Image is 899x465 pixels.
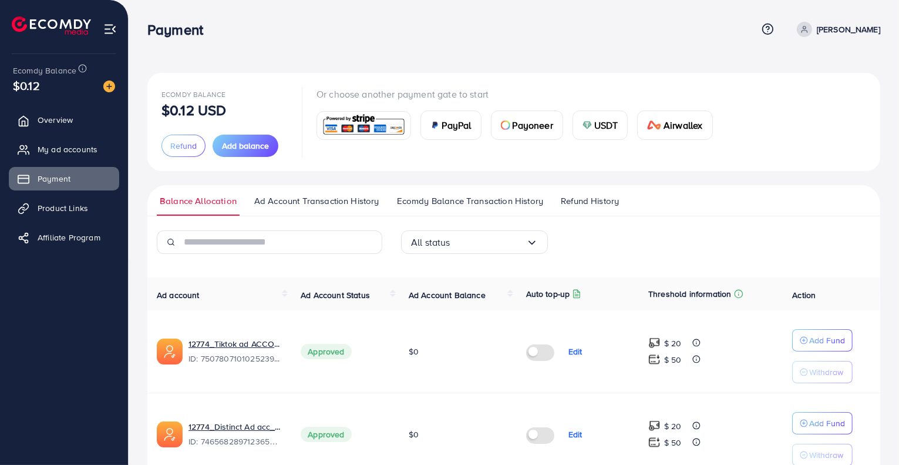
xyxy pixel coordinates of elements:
[792,329,853,352] button: Add Fund
[188,421,282,433] a: 12774_Distinct Ad acc_1738239758237
[397,195,543,208] span: Ecomdy Balance Transaction History
[188,353,282,364] span: ID: 7507807101025239058
[13,65,76,76] span: Ecomdy Balance
[321,113,407,138] img: card
[647,121,661,130] img: card
[513,118,553,132] span: Payoneer
[38,114,73,126] span: Overview
[409,429,419,440] span: $0
[664,336,682,350] p: $ 20
[38,143,97,155] span: My ad accounts
[792,412,853,434] button: Add Fund
[401,230,548,254] div: Search for option
[594,118,618,132] span: USDT
[103,81,115,92] img: image
[637,111,712,140] a: cardAirwallex
[409,289,486,301] span: Ad Account Balance
[526,287,570,301] p: Auto top-up
[38,202,88,214] span: Product Links
[809,416,845,430] p: Add Fund
[9,226,119,249] a: Affiliate Program
[9,138,119,161] a: My ad accounts
[222,140,269,152] span: Add balance
[809,365,843,379] p: Withdraw
[809,333,845,347] p: Add Fund
[583,121,592,130] img: card
[9,108,119,132] a: Overview
[9,196,119,220] a: Product Links
[501,121,510,130] img: card
[188,421,282,448] div: <span class='underline'>12774_Distinct Ad acc_1738239758237</span></br>7465682897123655681
[170,140,197,152] span: Refund
[147,21,213,38] h3: Payment
[792,361,853,383] button: Withdraw
[254,195,379,208] span: Ad Account Transaction History
[38,232,100,243] span: Affiliate Program
[648,353,661,366] img: top-up amount
[301,289,370,301] span: Ad Account Status
[849,412,890,456] iframe: Chat
[157,421,183,447] img: ic-ads-acc.e4c84228.svg
[188,338,282,365] div: <span class='underline'>12774_Tiktok ad ACCOUNT_1748047846338</span></br>7507807101025239058
[648,337,661,349] img: top-up amount
[648,420,661,432] img: top-up amount
[12,16,91,35] img: logo
[568,344,583,359] p: Edit
[561,195,619,208] span: Refund History
[648,436,661,449] img: top-up amount
[160,195,237,208] span: Balance Allocation
[809,448,843,462] p: Withdraw
[573,111,628,140] a: cardUSDT
[103,22,117,36] img: menu
[817,22,880,36] p: [PERSON_NAME]
[301,427,351,442] span: Approved
[664,353,682,367] p: $ 50
[664,419,682,433] p: $ 20
[442,118,472,132] span: PayPal
[664,436,682,450] p: $ 50
[161,89,225,99] span: Ecomdy Balance
[420,111,482,140] a: cardPayPal
[568,427,583,441] p: Edit
[157,339,183,364] img: ic-ads-acc.e4c84228.svg
[301,344,351,359] span: Approved
[38,173,70,185] span: Payment
[157,289,200,301] span: Ad account
[409,346,419,357] span: $0
[648,287,731,301] p: Threshold information
[664,118,702,132] span: Airwallex
[316,87,722,101] p: Or choose another payment gate to start
[13,77,40,94] span: $0.12
[450,233,526,252] input: Search for option
[161,103,226,117] p: $0.12 USD
[792,289,816,301] span: Action
[161,135,206,157] button: Refund
[491,111,563,140] a: cardPayoneer
[9,167,119,190] a: Payment
[213,135,278,157] button: Add balance
[188,338,282,350] a: 12774_Tiktok ad ACCOUNT_1748047846338
[792,22,880,37] a: [PERSON_NAME]
[411,233,450,252] span: All status
[188,436,282,447] span: ID: 7465682897123655681
[316,111,411,140] a: card
[430,121,440,130] img: card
